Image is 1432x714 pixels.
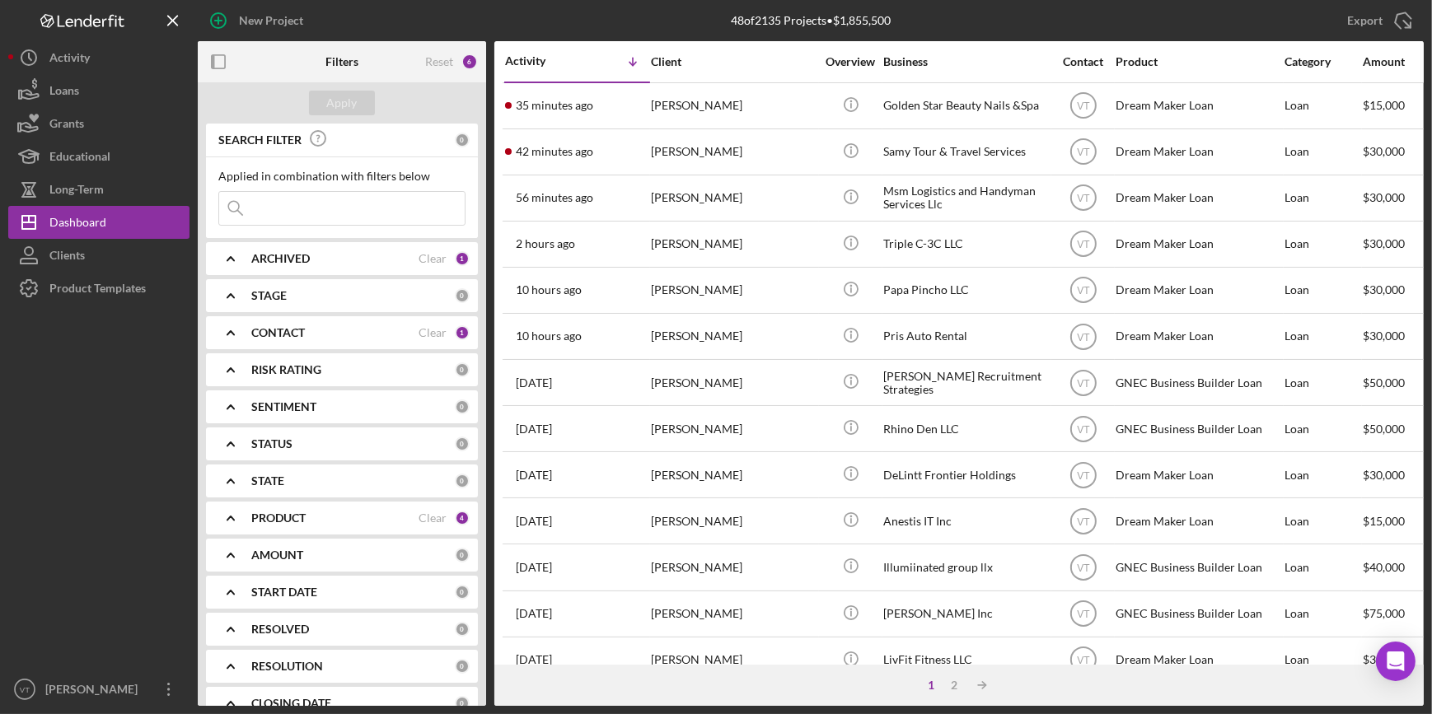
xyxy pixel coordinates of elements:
div: Business [883,55,1048,68]
div: Amount [1363,55,1425,68]
div: Activity [505,54,578,68]
time: 2025-08-11 02:27 [516,329,582,343]
b: SEARCH FILTER [218,133,302,147]
text: VT [1077,469,1090,481]
text: VT [1077,423,1090,435]
div: [PERSON_NAME] [651,84,816,128]
div: $30,000 [1363,315,1425,358]
b: AMOUNT [251,548,303,562]
div: 0 [455,548,470,562]
button: Loans [8,74,190,107]
div: Contact [1052,55,1114,68]
div: Loan [1285,361,1361,404]
div: Loan [1285,84,1361,128]
div: [PERSON_NAME] [651,222,816,266]
text: VT [1077,516,1090,527]
div: Golden Star Beauty Nails &Spa [883,84,1048,128]
div: Open Intercom Messenger [1376,642,1416,681]
div: $15,000 [1363,499,1425,543]
div: Reset [425,55,453,68]
b: RESOLVED [251,623,309,636]
div: $40,000 [1363,545,1425,589]
div: Dream Maker Loan [1116,499,1280,543]
div: DeLintt Frontier Holdings [883,453,1048,497]
div: Loan [1285,130,1361,174]
button: Long-Term [8,173,190,206]
div: Dream Maker Loan [1116,315,1280,358]
time: 2025-08-09 15:47 [516,376,552,390]
div: [PERSON_NAME] [41,673,148,710]
div: Category [1285,55,1361,68]
div: Loan [1285,638,1361,682]
div: Loan [1285,592,1361,636]
div: Rhino Den LLC [883,407,1048,450]
a: Dashboard [8,206,190,239]
div: 0 [455,288,470,303]
div: Pris Auto Rental [883,315,1048,358]
div: Educational [49,140,110,177]
text: VT [1077,377,1090,389]
div: Anestis IT Inc [883,499,1048,543]
text: VT [20,685,30,694]
button: Grants [8,107,190,140]
button: Apply [309,91,375,115]
div: [PERSON_NAME] [651,592,816,636]
div: Triple C-3C LLC [883,222,1048,266]
div: 1 [455,251,470,266]
div: Clear [419,252,447,265]
div: Loans [49,74,79,111]
div: Export [1347,4,1383,37]
time: 2025-08-11 12:06 [516,99,593,112]
div: Papa Pincho LLC [883,268,1048,312]
div: Dream Maker Loan [1116,268,1280,312]
time: 2025-08-07 19:21 [516,653,552,666]
div: Loan [1285,453,1361,497]
div: [PERSON_NAME] Recruitment Strategies [883,361,1048,404]
div: $30,000 [1363,130,1425,174]
b: STAGE [251,289,287,302]
div: [PERSON_NAME] [651,545,816,589]
div: GNEC Business Builder Loan [1116,361,1280,404]
time: 2025-08-08 20:37 [516,422,552,436]
b: RISK RATING [251,363,321,376]
div: 1 [455,325,470,340]
div: 0 [455,622,470,637]
div: [PERSON_NAME] Inc [883,592,1048,636]
div: Activity [49,41,90,78]
b: CLOSING DATE [251,697,331,710]
div: Overview [820,55,882,68]
div: LivFit Fitness LLC [883,638,1048,682]
b: CONTACT [251,326,305,339]
div: [PERSON_NAME] [651,176,816,220]
div: Clear [419,511,447,525]
button: Educational [8,140,190,173]
div: $75,000 [1363,592,1425,636]
div: Apply [327,91,358,115]
div: Grants [49,107,84,144]
div: Loan [1285,222,1361,266]
div: Dream Maker Loan [1116,130,1280,174]
time: 2025-08-08 14:14 [516,515,552,528]
div: $30,000 [1363,268,1425,312]
time: 2025-08-08 15:07 [516,469,552,482]
div: Applied in combination with filters below [218,170,466,183]
b: SENTIMENT [251,400,316,413]
div: 1 [920,679,943,692]
div: [PERSON_NAME] [651,453,816,497]
button: Export [1331,4,1424,37]
div: Msm Logistics and Handyman Services Llc [883,176,1048,220]
div: Long-Term [49,173,104,210]
div: 0 [455,696,470,711]
text: VT [1077,285,1090,296]
div: [PERSON_NAME] [651,268,816,312]
div: [PERSON_NAME] [651,361,816,404]
button: New Project [198,4,320,37]
div: Loan [1285,315,1361,358]
b: ARCHIVED [251,252,310,265]
div: 0 [455,585,470,600]
time: 2025-08-11 02:58 [516,283,582,296]
div: Dream Maker Loan [1116,84,1280,128]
